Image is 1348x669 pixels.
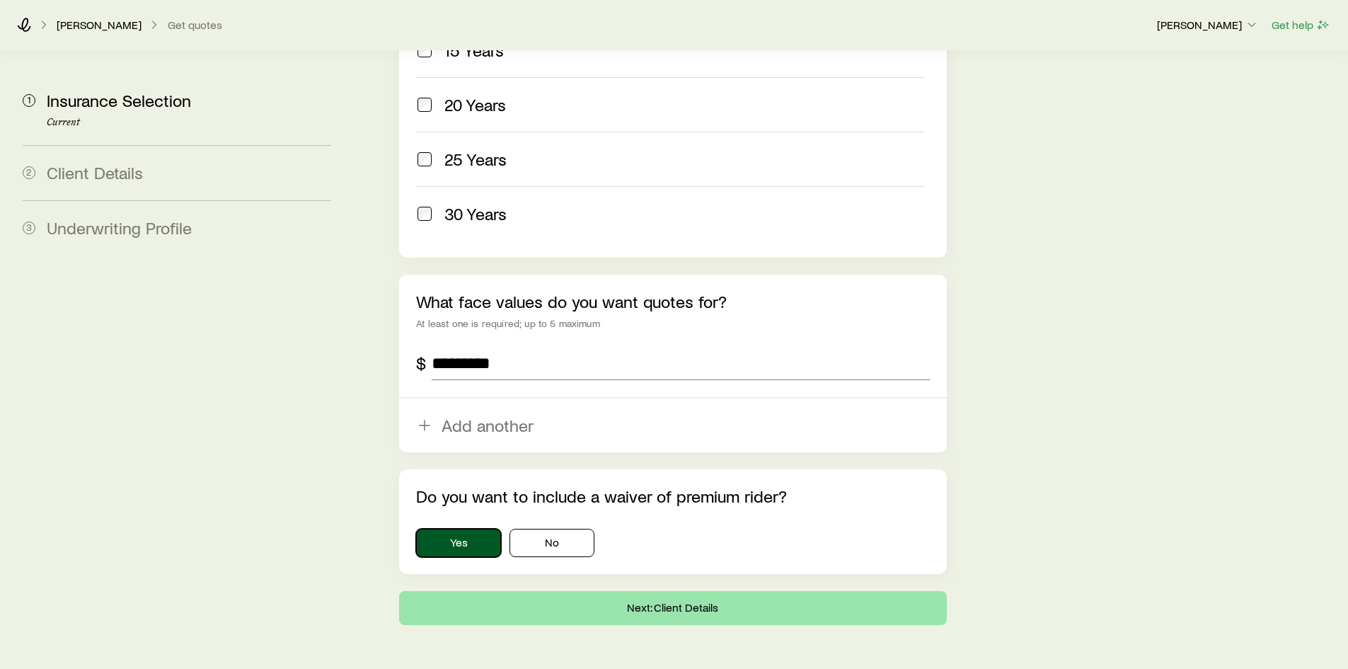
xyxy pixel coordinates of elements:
[417,152,432,166] input: 25 Years
[444,95,506,115] span: 20 Years
[23,94,35,107] span: 1
[416,353,426,373] div: $
[444,40,504,60] span: 15 Years
[416,529,501,557] button: Yes
[57,18,142,32] p: [PERSON_NAME]
[509,529,594,557] button: No
[399,591,946,625] button: Next: Client Details
[1157,18,1259,32] p: [PERSON_NAME]
[23,222,35,234] span: 3
[47,217,192,238] span: Underwriting Profile
[167,18,223,32] button: Get quotes
[47,117,331,128] p: Current
[399,399,946,452] button: Add another
[416,486,929,506] p: Do you want to include a waiver of premium rider?
[444,149,507,169] span: 25 Years
[416,291,727,311] label: What face values do you want quotes for?
[444,204,507,224] span: 30 Years
[47,90,191,110] span: Insurance Selection
[417,98,432,112] input: 20 Years
[1271,17,1331,33] button: Get help
[1156,17,1260,34] button: [PERSON_NAME]
[23,166,35,179] span: 2
[47,162,143,183] span: Client Details
[417,207,432,221] input: 30 Years
[416,318,929,329] div: At least one is required; up to 5 maximum
[417,43,432,57] input: 15 Years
